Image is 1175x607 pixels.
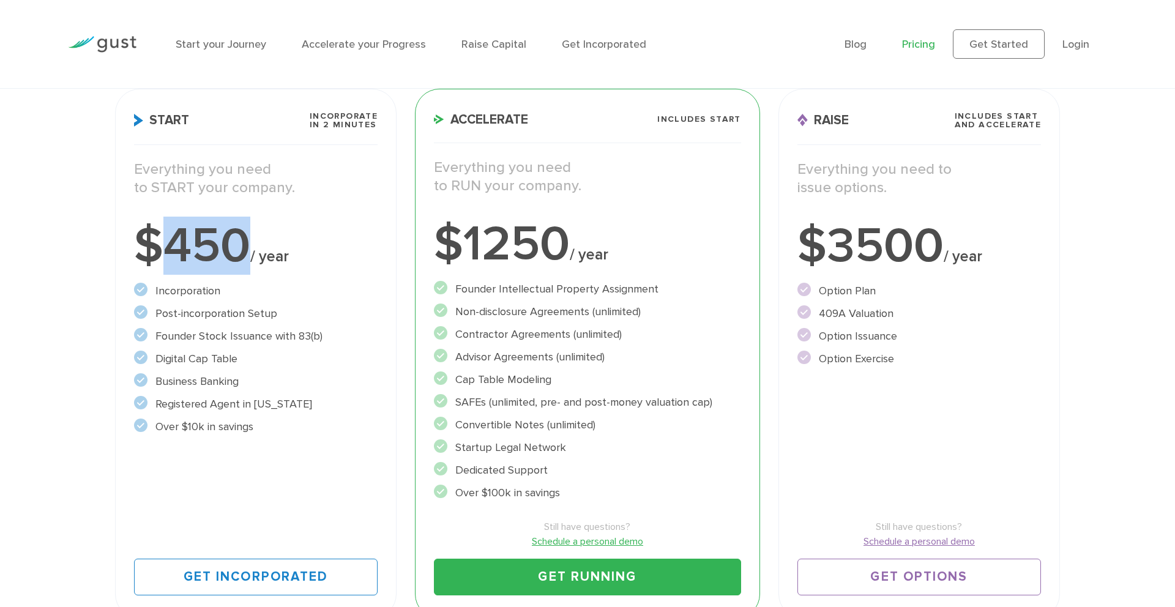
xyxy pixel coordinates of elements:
[562,38,646,51] a: Get Incorporated
[434,349,741,365] li: Advisor Agreements (unlimited)
[434,462,741,479] li: Dedicated Support
[797,305,1041,322] li: 409A Valuation
[434,303,741,320] li: Non-disclosure Agreements (unlimited)
[797,114,849,127] span: Raise
[434,281,741,297] li: Founder Intellectual Property Assignment
[434,114,444,124] img: Accelerate Icon
[434,220,741,269] div: $1250
[134,114,143,127] img: Start Icon X2
[134,222,378,270] div: $450
[434,559,741,595] a: Get Running
[434,534,741,549] a: Schedule a personal demo
[434,326,741,343] li: Contractor Agreements (unlimited)
[134,419,378,435] li: Over $10k in savings
[434,439,741,456] li: Startup Legal Network
[944,247,982,266] span: / year
[434,519,741,534] span: Still have questions?
[134,396,378,412] li: Registered Agent in [US_STATE]
[176,38,266,51] a: Start your Journey
[134,328,378,344] li: Founder Stock Issuance with 83(b)
[134,373,378,390] li: Business Banking
[797,222,1041,270] div: $3500
[134,351,378,367] li: Digital Cap Table
[1062,38,1089,51] a: Login
[461,38,526,51] a: Raise Capital
[434,158,741,195] p: Everything you need to RUN your company.
[797,283,1041,299] li: Option Plan
[134,160,378,197] p: Everything you need to START your company.
[68,36,136,53] img: Gust Logo
[134,283,378,299] li: Incorporation
[570,245,608,264] span: / year
[310,112,378,129] span: Incorporate in 2 Minutes
[797,534,1041,549] a: Schedule a personal demo
[797,328,1041,344] li: Option Issuance
[434,394,741,411] li: SAFEs (unlimited, pre- and post-money valuation cap)
[302,38,426,51] a: Accelerate your Progress
[434,113,528,126] span: Accelerate
[797,351,1041,367] li: Option Exercise
[845,38,867,51] a: Blog
[797,559,1041,595] a: Get Options
[657,115,741,124] span: Includes START
[134,114,189,127] span: Start
[902,38,935,51] a: Pricing
[250,247,289,266] span: / year
[434,485,741,501] li: Over $100k in savings
[134,559,378,595] a: Get Incorporated
[797,114,808,127] img: Raise Icon
[434,417,741,433] li: Convertible Notes (unlimited)
[434,371,741,388] li: Cap Table Modeling
[797,160,1041,197] p: Everything you need to issue options.
[134,305,378,322] li: Post-incorporation Setup
[955,112,1042,129] span: Includes START and ACCELERATE
[797,519,1041,534] span: Still have questions?
[953,29,1045,59] a: Get Started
